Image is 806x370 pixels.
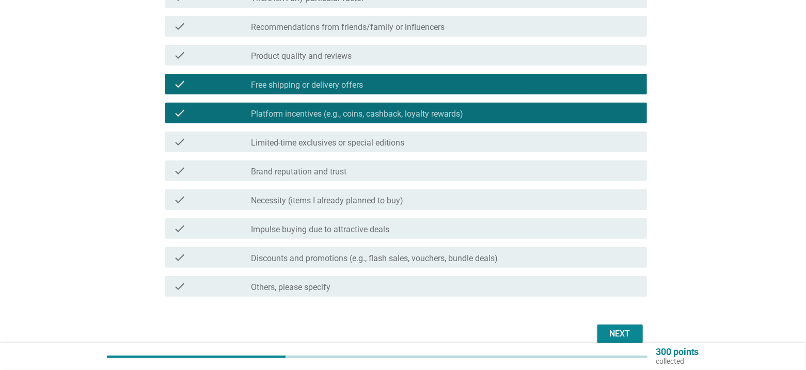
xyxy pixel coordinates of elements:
i: check [173,20,186,33]
label: Product quality and reviews [251,51,352,61]
i: check [173,136,186,148]
i: check [173,49,186,61]
label: Brand reputation and trust [251,167,346,177]
label: Limited-time exclusives or special editions [251,138,404,148]
label: Others, please specify [251,282,330,293]
label: Necessity (items I already planned to buy) [251,196,403,206]
p: 300 points [656,347,699,357]
div: Next [606,328,635,340]
i: check [173,107,186,119]
p: collected [656,357,699,366]
label: Free shipping or delivery offers [251,80,363,90]
label: Recommendations from friends/family or influencers [251,22,445,33]
i: check [173,194,186,206]
i: check [173,165,186,177]
i: check [173,251,186,264]
label: Discounts and promotions (e.g., flash sales, vouchers, bundle deals) [251,253,498,264]
i: check [173,78,186,90]
i: check [173,280,186,293]
i: check [173,222,186,235]
label: Impulse buying due to attractive deals [251,224,389,235]
label: Platform incentives (e.g., coins, cashback, loyalty rewards) [251,109,463,119]
button: Next [597,325,643,343]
